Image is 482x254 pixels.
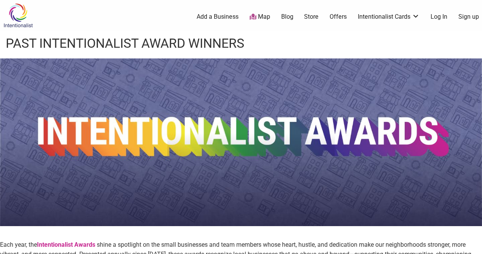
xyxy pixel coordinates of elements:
a: Blog [281,13,293,21]
a: Sign up [458,13,479,21]
strong: Intentionalist Awards [37,241,95,248]
a: Offers [330,13,347,21]
a: Intentionalist Cards [358,13,420,21]
a: Log In [431,13,447,21]
h1: Past Intentionalist Award Winners [6,34,244,53]
a: Map [250,13,270,21]
a: Store [304,13,319,21]
a: Add a Business [197,13,239,21]
a: Intentionalist Awards [37,241,97,248]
